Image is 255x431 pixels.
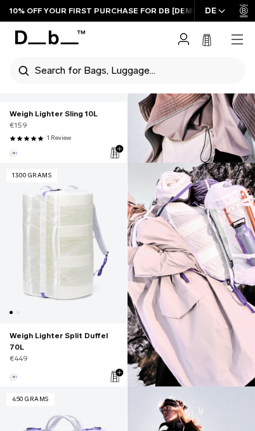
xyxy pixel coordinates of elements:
[10,108,117,120] a: Weigh Lighter Sling 10L
[15,301,29,324] button: Show image: 2
[10,149,17,157] button: Aurora
[10,120,27,131] span: €159
[6,393,55,406] p: 450 grams
[105,141,127,165] button: Add to Cart
[10,373,17,381] button: Aurora
[6,169,57,182] p: 1300 grams
[10,353,28,364] span: €449
[10,330,117,353] a: Weigh Lighter Split Duffel 70L
[128,163,255,387] img: Content block image
[10,57,245,84] div: Search for Bags, Luggage...
[47,133,71,143] a: 1 reviews
[105,365,127,389] button: Add to Cart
